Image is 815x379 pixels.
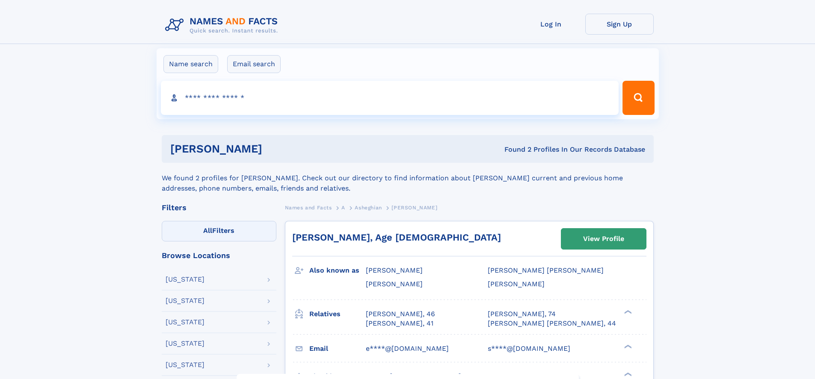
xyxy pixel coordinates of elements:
[383,145,645,154] div: Found 2 Profiles In Our Records Database
[162,204,276,212] div: Filters
[166,340,204,347] div: [US_STATE]
[488,280,545,288] span: [PERSON_NAME]
[622,371,632,377] div: ❯
[341,202,345,213] a: A
[162,163,654,194] div: We found 2 profiles for [PERSON_NAME]. Check out our directory to find information about [PERSON_...
[166,276,204,283] div: [US_STATE]
[366,266,423,274] span: [PERSON_NAME]
[162,221,276,241] label: Filters
[488,319,616,328] a: [PERSON_NAME] [PERSON_NAME], 44
[162,14,285,37] img: Logo Names and Facts
[622,81,654,115] button: Search Button
[622,309,632,314] div: ❯
[355,205,382,211] span: Asheghian
[292,232,501,243] a: [PERSON_NAME], Age [DEMOGRAPHIC_DATA]
[309,341,366,356] h3: Email
[163,55,218,73] label: Name search
[366,309,435,319] a: [PERSON_NAME], 46
[366,280,423,288] span: [PERSON_NAME]
[355,202,382,213] a: Asheghian
[309,307,366,321] h3: Relatives
[166,319,204,326] div: [US_STATE]
[170,144,383,154] h1: [PERSON_NAME]
[391,205,437,211] span: [PERSON_NAME]
[561,229,646,249] a: View Profile
[622,344,632,349] div: ❯
[203,226,212,235] span: All
[309,263,366,278] h3: Also known as
[488,309,556,319] a: [PERSON_NAME], 74
[162,252,276,259] div: Browse Locations
[341,205,345,211] span: A
[166,361,204,368] div: [US_STATE]
[517,14,585,35] a: Log In
[166,297,204,304] div: [US_STATE]
[161,81,619,115] input: search input
[488,266,604,274] span: [PERSON_NAME] [PERSON_NAME]
[366,319,433,328] a: [PERSON_NAME], 41
[583,229,624,249] div: View Profile
[227,55,281,73] label: Email search
[585,14,654,35] a: Sign Up
[285,202,332,213] a: Names and Facts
